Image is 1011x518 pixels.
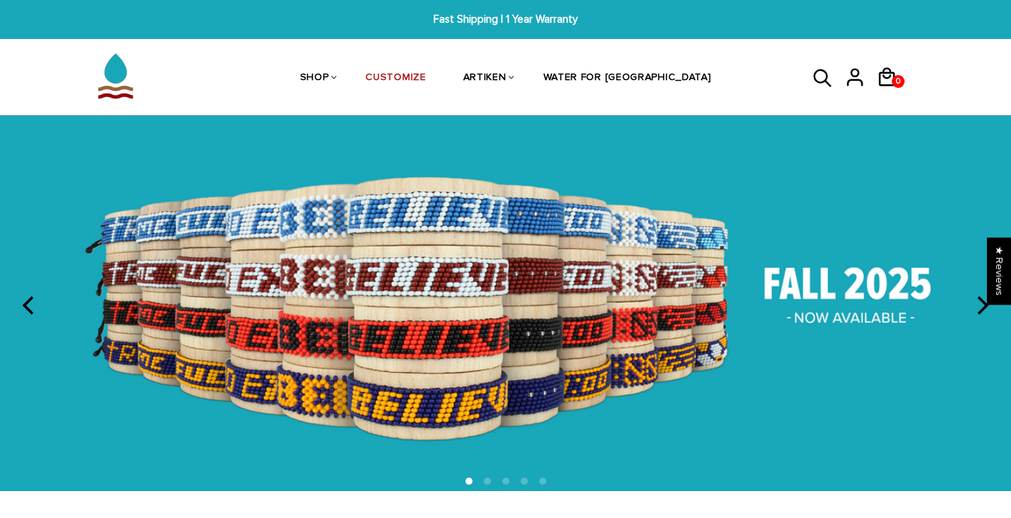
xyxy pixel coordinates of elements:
a: CUSTOMIZE [365,41,426,116]
a: 0 [876,92,908,94]
a: SHOP [300,41,329,116]
span: 0 [893,72,904,91]
button: next [966,290,997,321]
a: ARTIKEN [463,41,507,116]
button: previous [14,290,45,321]
span: Fast Shipping | 1 Year Warranty [312,11,700,28]
div: Click to open Judge.me floating reviews tab [987,237,1011,305]
a: WATER FOR [GEOGRAPHIC_DATA] [543,41,712,116]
